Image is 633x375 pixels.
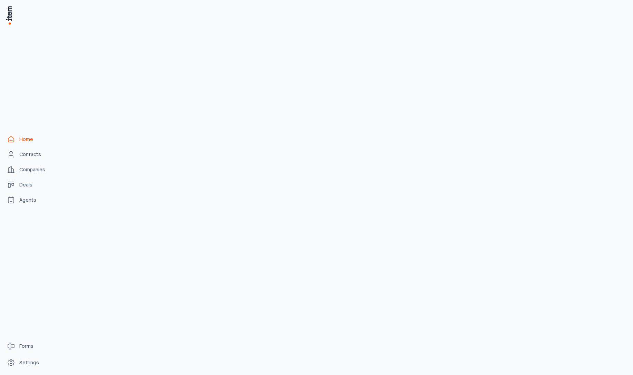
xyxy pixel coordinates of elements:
a: Settings [4,356,57,369]
a: Forms [4,339,57,353]
span: Settings [19,359,39,366]
span: Forms [19,343,33,349]
a: Agents [4,193,57,207]
span: Agents [19,196,36,203]
img: Item Brain Logo [6,6,12,25]
span: Contacts [19,151,41,158]
span: Home [19,136,33,143]
span: Deals [19,181,32,188]
a: Contacts [4,148,57,161]
a: deals [4,178,57,192]
a: Home [4,132,57,146]
span: Companies [19,166,45,173]
a: Companies [4,163,57,176]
